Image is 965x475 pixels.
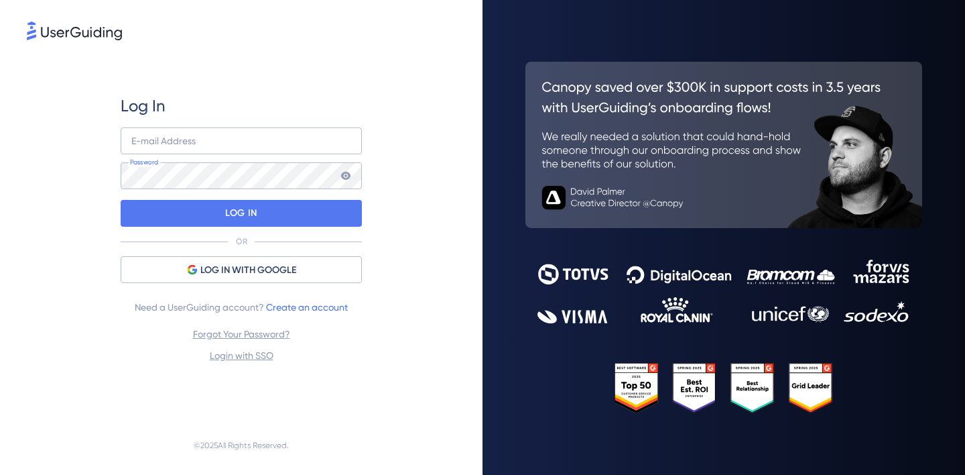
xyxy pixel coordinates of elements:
[236,236,247,247] p: OR
[615,363,833,413] img: 25303e33045975176eb484905ab012ff.svg
[525,62,922,228] img: 26c0aa7c25a843aed4baddd2b5e0fa68.svg
[121,127,362,154] input: example@company.com
[27,21,122,40] img: 8faab4ba6bc7696a72372aa768b0286c.svg
[537,260,910,323] img: 9302ce2ac39453076f5bc0f2f2ca889b.svg
[121,95,166,117] span: Log In
[193,329,290,339] a: Forgot Your Password?
[225,203,257,224] p: LOG IN
[210,350,273,361] a: Login with SSO
[200,262,296,278] span: LOG IN WITH GOOGLE
[135,299,348,315] span: Need a UserGuiding account?
[266,302,348,313] a: Create an account
[194,437,289,454] span: © 2025 All Rights Reserved.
